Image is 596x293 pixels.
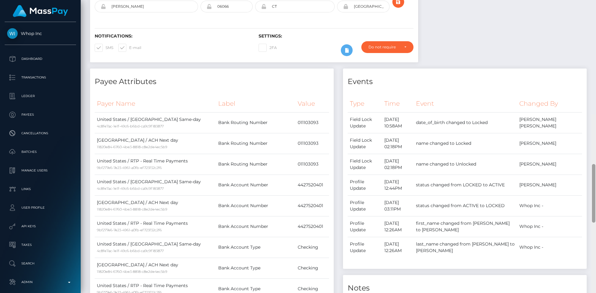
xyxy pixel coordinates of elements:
a: User Profile [5,200,76,215]
p: Admin [7,277,74,287]
td: Profile Update [348,216,382,237]
small: 4c8fe7ac-1e1f-49c6-b6bd-ca9c9f183877 [97,249,164,253]
p: Manage Users [7,166,74,175]
th: Type [348,95,382,112]
td: Field Lock Update [348,154,382,175]
td: Profile Update [348,195,382,216]
button: Do not require [361,41,413,53]
label: E-mail [118,44,141,52]
td: Bank Account Type [216,258,296,278]
p: Ledger [7,91,74,101]
h6: Settings: [259,33,413,39]
small: 4c8fe7ac-1e1f-49c6-b6bd-ca9c9f183877 [97,124,164,128]
small: 11820e84-6760-4be3-8818-c8e2de4ec5b9 [97,145,167,149]
p: Links [7,184,74,194]
span: Whop Inc [5,31,76,36]
a: Manage Users [5,163,76,178]
td: Whop Inc - [517,216,582,237]
a: Taxes [5,237,76,253]
td: first_name changed from [PERSON_NAME] to [PERSON_NAME] [414,216,517,237]
div: Do not require [368,45,399,50]
h4: Events [348,76,582,87]
td: 4427520401 [296,195,329,216]
h4: Payee Attributes [95,76,329,87]
img: Whop Inc [7,28,18,39]
a: API Keys [5,219,76,234]
td: [PERSON_NAME] [PERSON_NAME] [517,112,582,133]
td: [PERSON_NAME] [517,154,582,175]
a: Ledger [5,88,76,104]
td: [DATE] 12:44PM [382,175,414,195]
a: Search [5,256,76,271]
td: [GEOGRAPHIC_DATA] / ACH Next day [95,195,216,216]
p: Taxes [7,240,74,250]
td: status changed from LOCKED to ACTIVE [414,175,517,195]
td: Checking [296,258,329,278]
td: United States / [GEOGRAPHIC_DATA] Same-day [95,175,216,195]
p: Search [7,259,74,268]
td: [DATE] 02:18PM [382,133,414,154]
td: 011103093 [296,112,329,133]
a: Dashboard [5,51,76,67]
th: Event [414,95,517,112]
small: 9bf277e6-7e23-4961-a0fb-ef723f32c2f6 [97,228,162,232]
th: Value [296,95,329,112]
p: Transactions [7,73,74,82]
p: Cancellations [7,129,74,138]
td: Bank Routing Number [216,112,296,133]
a: Cancellations [5,126,76,141]
td: status changed from ACTIVE to LOCKED [414,195,517,216]
small: 11820e84-6760-4be3-8818-c8e2de4ec5b9 [97,269,167,274]
td: name changed to Locked [414,133,517,154]
td: [PERSON_NAME] [517,133,582,154]
td: Bank Account Type [216,237,296,258]
td: [GEOGRAPHIC_DATA] / ACH Next day [95,133,216,154]
p: User Profile [7,203,74,212]
td: 4427520401 [296,175,329,195]
td: last_name changed from [PERSON_NAME] to [PERSON_NAME] [414,237,517,258]
td: United States / [GEOGRAPHIC_DATA] Same-day [95,237,216,258]
th: Label [216,95,296,112]
small: 9bf277e6-7e23-4961-a0fb-ef723f32c2f6 [97,166,162,170]
p: Payees [7,110,74,119]
p: Dashboard [7,54,74,64]
td: Checking [296,237,329,258]
td: Profile Update [348,175,382,195]
td: Whop Inc - [517,237,582,258]
th: Time [382,95,414,112]
td: [DATE] 03:11PM [382,195,414,216]
p: API Keys [7,222,74,231]
a: Links [5,181,76,197]
td: United States / RTP - Real Time Payments [95,216,216,237]
td: [GEOGRAPHIC_DATA] / ACH Next day [95,258,216,278]
a: Batches [5,144,76,160]
label: SMS [95,44,113,52]
a: Transactions [5,70,76,85]
td: Profile Update [348,237,382,258]
a: Payees [5,107,76,122]
td: United States / RTP - Real Time Payments [95,154,216,175]
th: Changed By [517,95,582,112]
td: [DATE] 12:26AM [382,237,414,258]
td: [DATE] 12:26AM [382,216,414,237]
td: Field Lock Update [348,112,382,133]
td: Bank Account Number [216,216,296,237]
td: 011103093 [296,133,329,154]
td: Bank Routing Number [216,133,296,154]
td: Whop Inc - [517,195,582,216]
td: Bank Account Number [216,175,296,195]
td: 011103093 [296,154,329,175]
label: 2FA [259,44,277,52]
td: Bank Routing Number [216,154,296,175]
td: 4427520401 [296,216,329,237]
td: [DATE] 02:18PM [382,154,414,175]
small: 4c8fe7ac-1e1f-49c6-b6bd-ca9c9f183877 [97,186,164,191]
td: date_of_birth changed to Locked [414,112,517,133]
p: Batches [7,147,74,157]
td: United States / [GEOGRAPHIC_DATA] Same-day [95,112,216,133]
td: Bank Account Number [216,195,296,216]
th: Payer Name [95,95,216,112]
td: Field Lock Update [348,133,382,154]
td: [DATE] 10:58AM [382,112,414,133]
a: Admin [5,274,76,290]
